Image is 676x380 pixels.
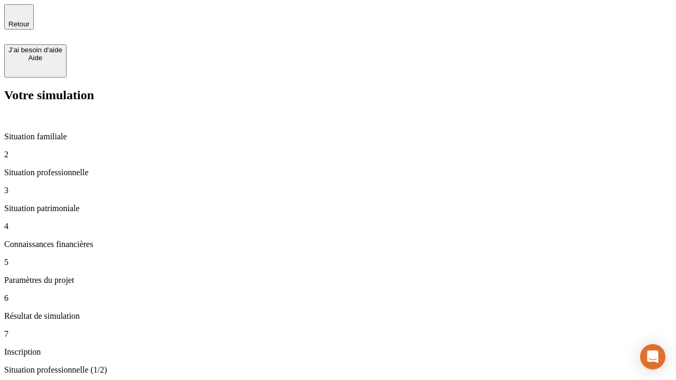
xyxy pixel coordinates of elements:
p: Situation patrimoniale [4,204,672,213]
p: Situation professionnelle (1/2) [4,365,672,375]
p: Inscription [4,347,672,357]
p: Situation familiale [4,132,672,141]
p: 6 [4,293,672,303]
h2: Votre simulation [4,88,672,102]
p: Résultat de simulation [4,311,672,321]
p: Paramètres du projet [4,275,672,285]
span: Retour [8,20,30,28]
p: 3 [4,186,672,195]
div: J’ai besoin d'aide [8,46,62,54]
p: 4 [4,222,672,231]
p: 5 [4,258,672,267]
button: J’ai besoin d'aideAide [4,44,67,78]
div: Aide [8,54,62,62]
div: Open Intercom Messenger [640,344,665,369]
p: Situation professionnelle [4,168,672,177]
button: Retour [4,4,34,30]
p: 2 [4,150,672,159]
p: Connaissances financières [4,240,672,249]
p: 7 [4,329,672,339]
